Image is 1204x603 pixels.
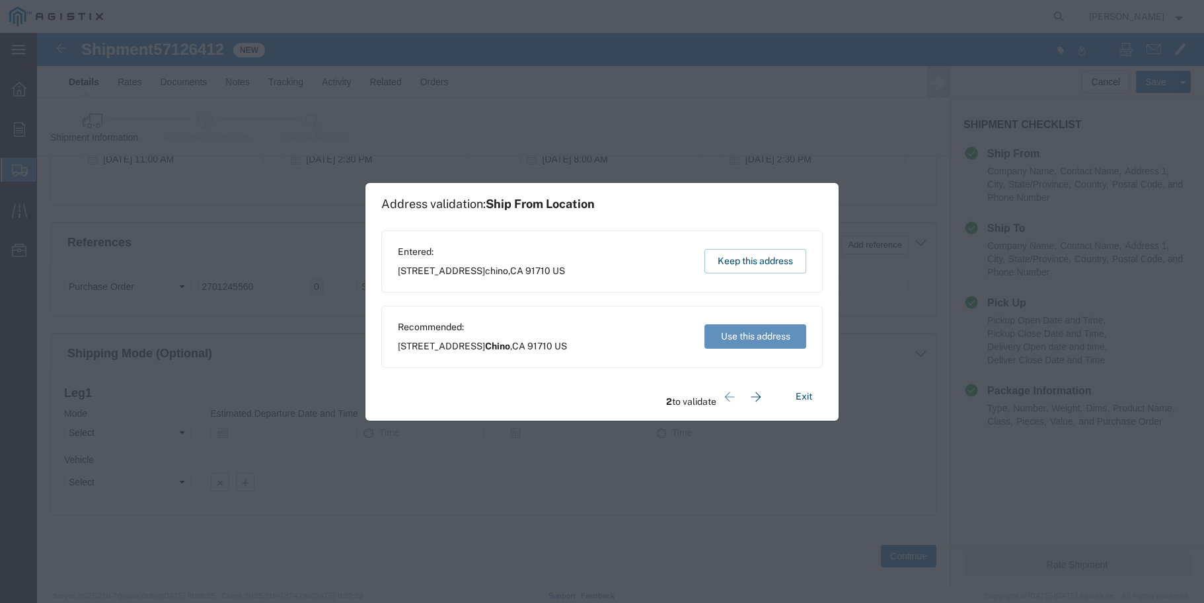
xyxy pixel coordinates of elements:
button: Use this address [704,324,806,349]
span: US [554,341,567,351]
span: Ship From Location [486,197,595,211]
span: US [552,266,565,276]
span: 91710 [525,266,550,276]
button: Exit [785,385,823,408]
span: 2 [666,396,672,407]
span: chino [485,266,508,276]
span: Chino [485,341,510,351]
span: Entered: [398,245,565,259]
span: [STREET_ADDRESS] , [398,264,565,278]
button: Keep this address [704,249,806,273]
span: CA [510,266,523,276]
span: [STREET_ADDRESS] , [398,339,567,353]
span: CA [512,341,525,351]
span: Recommended: [398,320,567,334]
h1: Address validation: [381,197,595,211]
div: to validate [666,384,769,410]
span: 91710 [527,341,552,351]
